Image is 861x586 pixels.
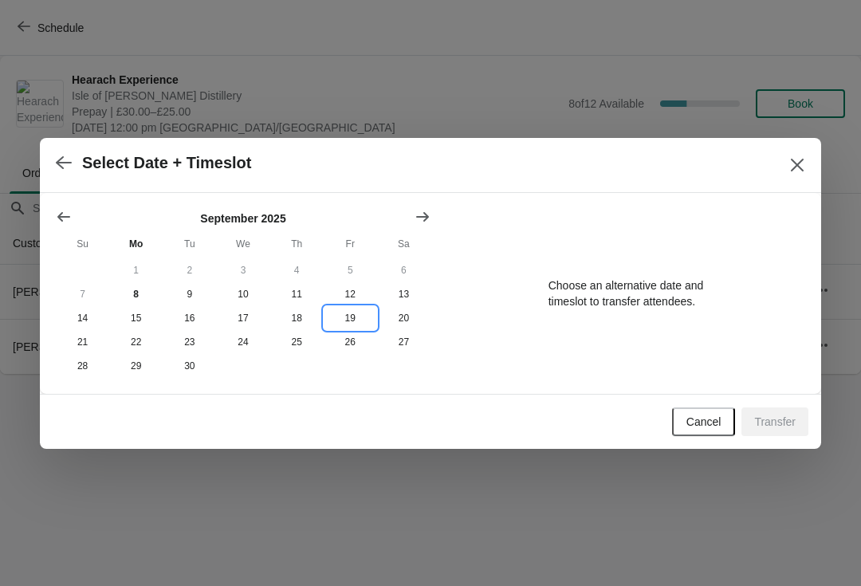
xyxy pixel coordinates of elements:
button: Monday September 22 2025 [109,330,163,354]
button: Wednesday September 17 2025 [216,306,269,330]
button: Sunday September 28 2025 [56,354,109,378]
button: Thursday September 11 2025 [270,282,324,306]
button: Tuesday September 30 2025 [163,354,216,378]
button: Friday September 19 2025 [324,306,377,330]
button: Monday September 29 2025 [109,354,163,378]
button: Wednesday September 24 2025 [216,330,269,354]
th: Thursday [270,230,324,258]
button: Monday September 1 2025 [109,258,163,282]
button: Thursday September 4 2025 [270,258,324,282]
button: Tuesday September 2 2025 [163,258,216,282]
p: Choose an alternative date and timeslot to transfer attendees. [548,277,704,309]
button: Cancel [672,407,736,436]
button: Tuesday September 23 2025 [163,330,216,354]
button: Thursday September 18 2025 [270,306,324,330]
th: Monday [109,230,163,258]
button: Thursday September 25 2025 [270,330,324,354]
button: Tuesday September 9 2025 [163,282,216,306]
button: Friday September 5 2025 [324,258,377,282]
th: Friday [324,230,377,258]
th: Wednesday [216,230,269,258]
button: Saturday September 20 2025 [377,306,431,330]
th: Tuesday [163,230,216,258]
button: Sunday September 21 2025 [56,330,109,354]
button: Show next month, October 2025 [408,203,437,231]
button: Friday September 12 2025 [324,282,377,306]
h2: Select Date + Timeslot [82,154,252,172]
button: Tuesday September 16 2025 [163,306,216,330]
button: Sunday September 14 2025 [56,306,109,330]
span: Cancel [686,415,721,428]
button: Friday September 26 2025 [324,330,377,354]
th: Saturday [377,230,431,258]
th: Sunday [56,230,109,258]
button: Monday September 15 2025 [109,306,163,330]
button: Today Monday September 8 2025 [109,282,163,306]
button: Sunday September 7 2025 [56,282,109,306]
button: Wednesday September 10 2025 [216,282,269,306]
button: Wednesday September 3 2025 [216,258,269,282]
button: Show previous month, August 2025 [49,203,78,231]
button: Saturday September 27 2025 [377,330,431,354]
button: Saturday September 6 2025 [377,258,431,282]
button: Close [783,151,812,179]
button: Saturday September 13 2025 [377,282,431,306]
